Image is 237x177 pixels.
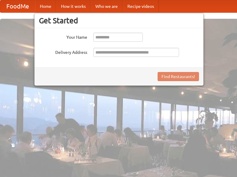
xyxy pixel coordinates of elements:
[56,0,91,12] a: How it works
[35,0,56,12] a: Home
[0,0,35,12] a: FoodMe
[39,33,87,40] label: Your Name
[158,72,199,81] button: Find Restaurants!
[91,0,123,12] a: Who we are
[123,0,159,12] a: Recipe videos
[39,16,199,25] h3: Get Started
[39,48,87,55] label: Delivery Address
